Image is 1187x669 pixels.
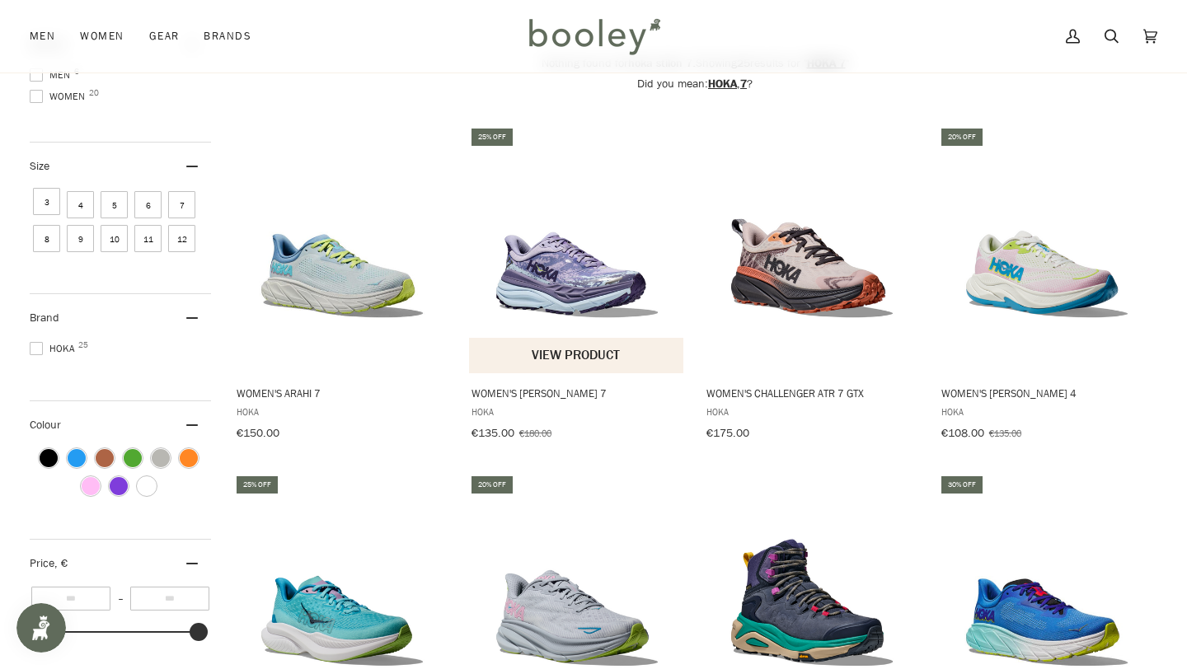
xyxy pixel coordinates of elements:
span: Colour: Purple [110,477,128,495]
img: Booley [522,12,666,60]
span: Colour: Grey [152,449,170,467]
span: Women's [PERSON_NAME] 7 [472,386,683,400]
span: €180.00 [519,426,551,440]
span: Hoka [472,405,683,419]
iframe: Button to open loyalty program pop-up [16,603,66,653]
span: €175.00 [706,425,749,441]
span: Women's Challenger ATR 7 GTX [706,386,917,400]
div: 30% off [941,476,983,494]
span: Hoka [237,405,448,419]
span: €135.00 [989,426,1021,440]
span: Women's [PERSON_NAME] 4 [941,386,1152,400]
span: Size: 9 [67,225,94,252]
img: Hoka Women's Rincon 4 Frost / Pink Twilight - Booley Galway [939,142,1155,358]
a: 7 [740,76,747,91]
span: Size: 3 [33,188,60,215]
span: Men [30,68,75,82]
img: Hoka Women's Arahi 7 Illusion / Dusk - Booley Galway [234,142,450,358]
span: , € [54,555,68,571]
span: 25 [78,341,88,349]
span: – [110,592,130,606]
div: . [234,35,1157,110]
span: Brand [30,310,59,325]
span: Women [30,89,90,104]
span: Size: 7 [168,191,195,218]
span: Size: 10 [101,225,128,252]
span: Colour: Orange [180,449,198,467]
span: Gear [149,28,180,44]
span: Price [30,555,68,571]
span: Colour: Black [40,449,58,467]
span: €150.00 [237,425,279,441]
div: 20% off [941,129,983,146]
div: 20% off [472,476,513,494]
span: Brands [204,28,251,44]
a: Women's Rincon 4 [939,126,1155,446]
span: 6 [74,68,79,76]
span: Size: 8 [33,225,60,252]
a: Women's Arahi 7 [234,126,450,446]
img: Hoka Women's Stinson 7 Cosmic Sky / Meteor - Booley Galway [469,142,685,358]
span: Size: 12 [168,225,195,252]
span: Colour: Pink [82,477,100,495]
span: Hoka [706,405,917,419]
span: Men [30,28,55,44]
span: Colour: Brown [96,449,114,467]
span: Women [80,28,124,44]
span: Size: 4 [67,191,94,218]
span: Did you mean: , ? [637,76,753,91]
span: Hoka [941,405,1152,419]
a: Women's Challenger ATR 7 GTX [704,126,920,446]
span: €135.00 [472,425,514,441]
div: 25% off [237,476,278,494]
span: Colour: Blue [68,449,86,467]
span: Size [30,158,49,174]
span: Colour: White [138,477,156,495]
span: Size: 11 [134,225,162,252]
span: Size: 5 [101,191,128,218]
span: Size: 6 [134,191,162,218]
button: View product [469,338,683,373]
a: hoka [708,76,737,91]
span: €108.00 [941,425,984,441]
input: Maximum value [130,587,209,611]
span: 20 [89,89,99,97]
span: Hoka [30,341,79,356]
span: Colour: Green [124,449,142,467]
img: Hoka Women's Challenger ATR 7 GTX Cosmic Pearl / Galaxy - Booley Galway [704,142,920,358]
input: Minimum value [31,587,110,611]
span: Women's Arahi 7 [237,386,448,400]
span: Colour [30,417,73,433]
a: Women's Stinson 7 [469,126,685,446]
div: 25% off [472,129,513,146]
